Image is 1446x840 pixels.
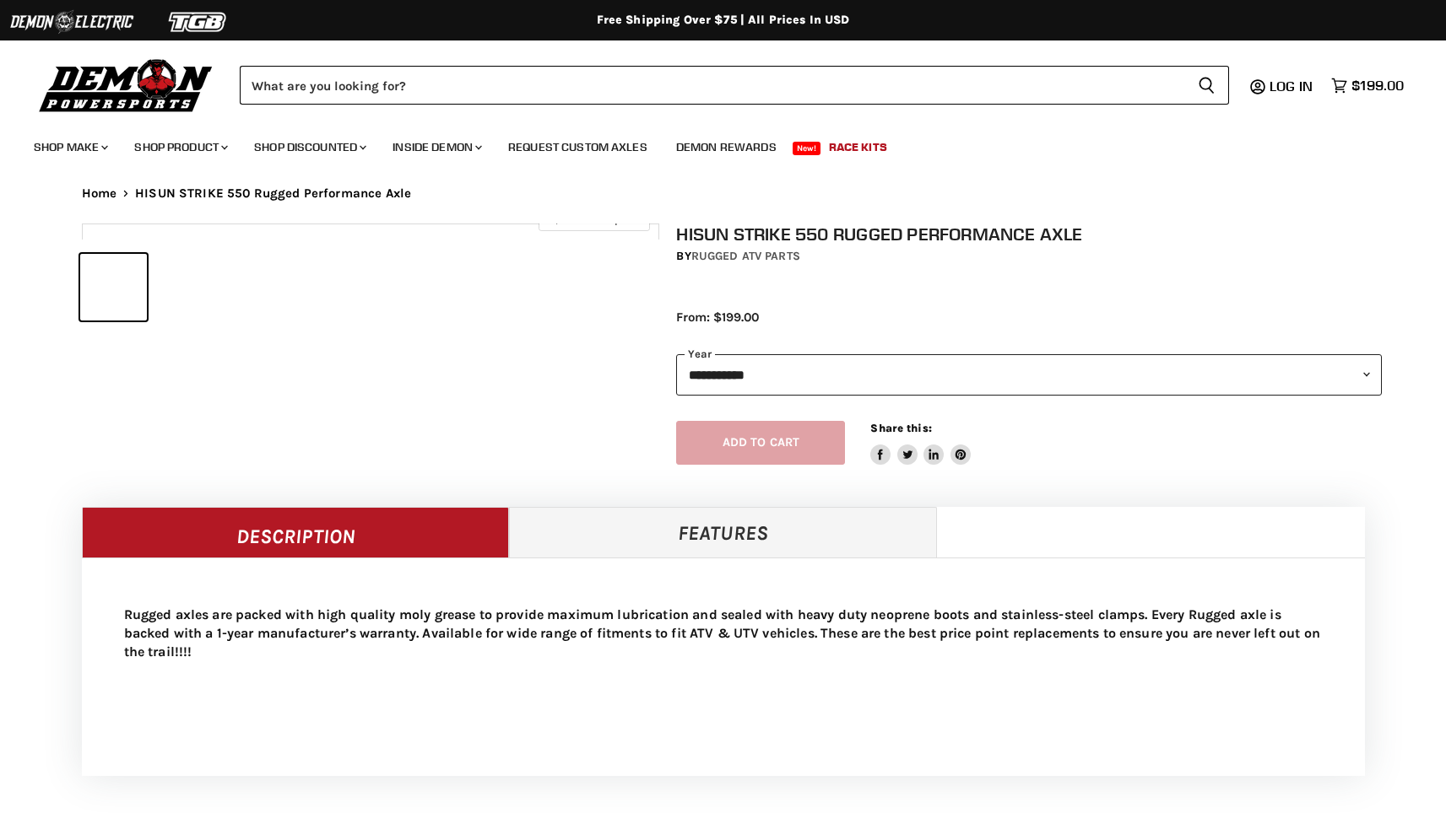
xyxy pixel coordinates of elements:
a: Home [82,186,117,201]
img: Demon Powersports [34,55,219,115]
form: Product [240,66,1229,105]
input: Search [240,66,1184,105]
ul: Main menu [21,123,1400,164]
aside: Share this: [870,421,971,466]
a: Shop Discounted [241,130,376,164]
nav: Breadcrumbs [48,186,1399,201]
a: Race Kits [816,130,900,164]
a: Shop Make [21,130,118,164]
h1: HISUN STRIKE 550 Rugged Performance Axle [676,223,1382,245]
button: IMAGE thumbnail [80,254,147,320]
span: From: $199.00 [676,310,759,325]
a: Description [82,507,510,557]
div: by [676,247,1382,266]
span: $199.00 [1351,78,1404,94]
a: Log in [1262,78,1323,94]
a: Request Custom Axles [496,130,660,164]
span: Log in [1270,78,1313,94]
a: Inside Demon [380,130,492,164]
a: Features [509,507,937,557]
div: Free Shipping Over $75 | All Prices In USD [48,13,1399,28]
button: Search [1184,66,1229,105]
span: New! [793,142,821,155]
img: Demon Electric Logo 2 [8,6,135,38]
span: HISUN STRIKE 550 Rugged Performance Axle [135,186,411,201]
a: Shop Product [122,130,238,164]
select: year [676,354,1382,396]
span: Click to expand [547,213,641,225]
span: Share this: [870,422,931,434]
p: Rugged axles are packed with high quality moly grease to provide maximum lubrication and sealed w... [124,606,1323,661]
img: TGB Logo 2 [135,6,262,38]
a: $199.00 [1323,73,1412,98]
a: Demon Rewards [663,130,789,164]
a: Rugged ATV Parts [691,249,800,263]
